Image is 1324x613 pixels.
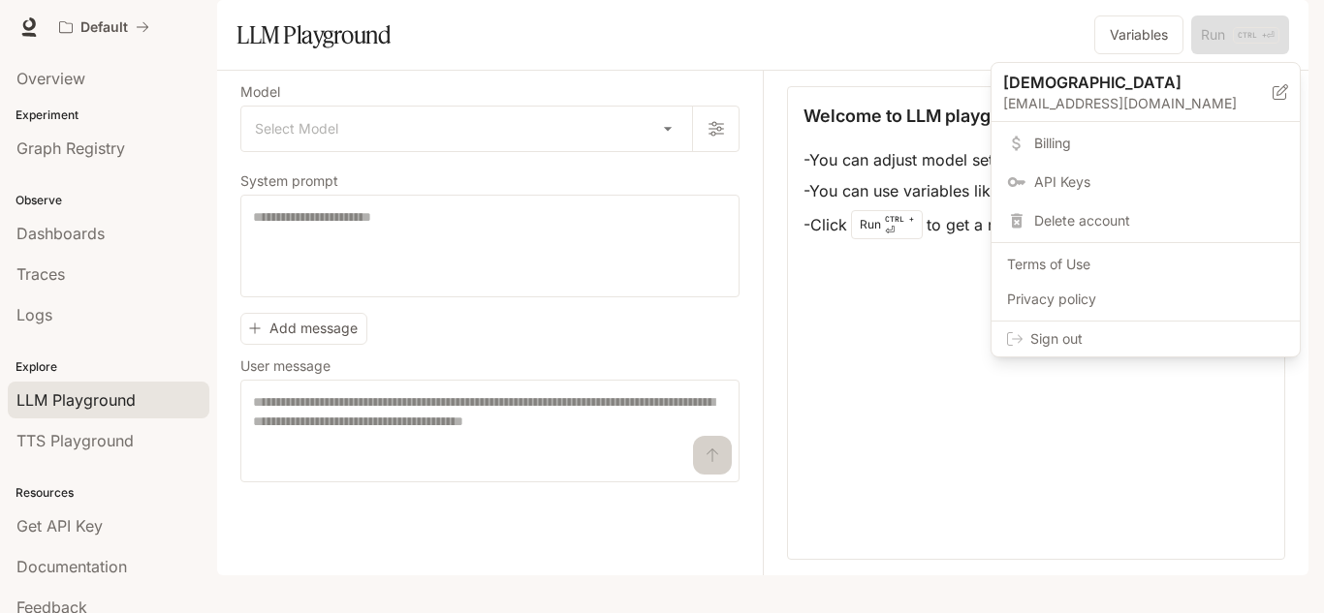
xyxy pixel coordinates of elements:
[992,322,1300,356] div: Sign out
[1007,290,1284,309] span: Privacy policy
[1034,172,1284,192] span: API Keys
[1034,134,1284,153] span: Billing
[1007,255,1284,274] span: Terms of Use
[1003,71,1242,94] p: [DEMOGRAPHIC_DATA]
[995,126,1296,161] a: Billing
[1034,211,1284,230] span: Delete account
[1030,329,1284,349] span: Sign out
[992,63,1300,122] div: [DEMOGRAPHIC_DATA][EMAIL_ADDRESS][DOMAIN_NAME]
[995,203,1296,238] div: Delete account
[995,247,1296,282] a: Terms of Use
[995,165,1296,199] a: API Keys
[995,282,1296,317] a: Privacy policy
[1003,94,1273,113] p: [EMAIL_ADDRESS][DOMAIN_NAME]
